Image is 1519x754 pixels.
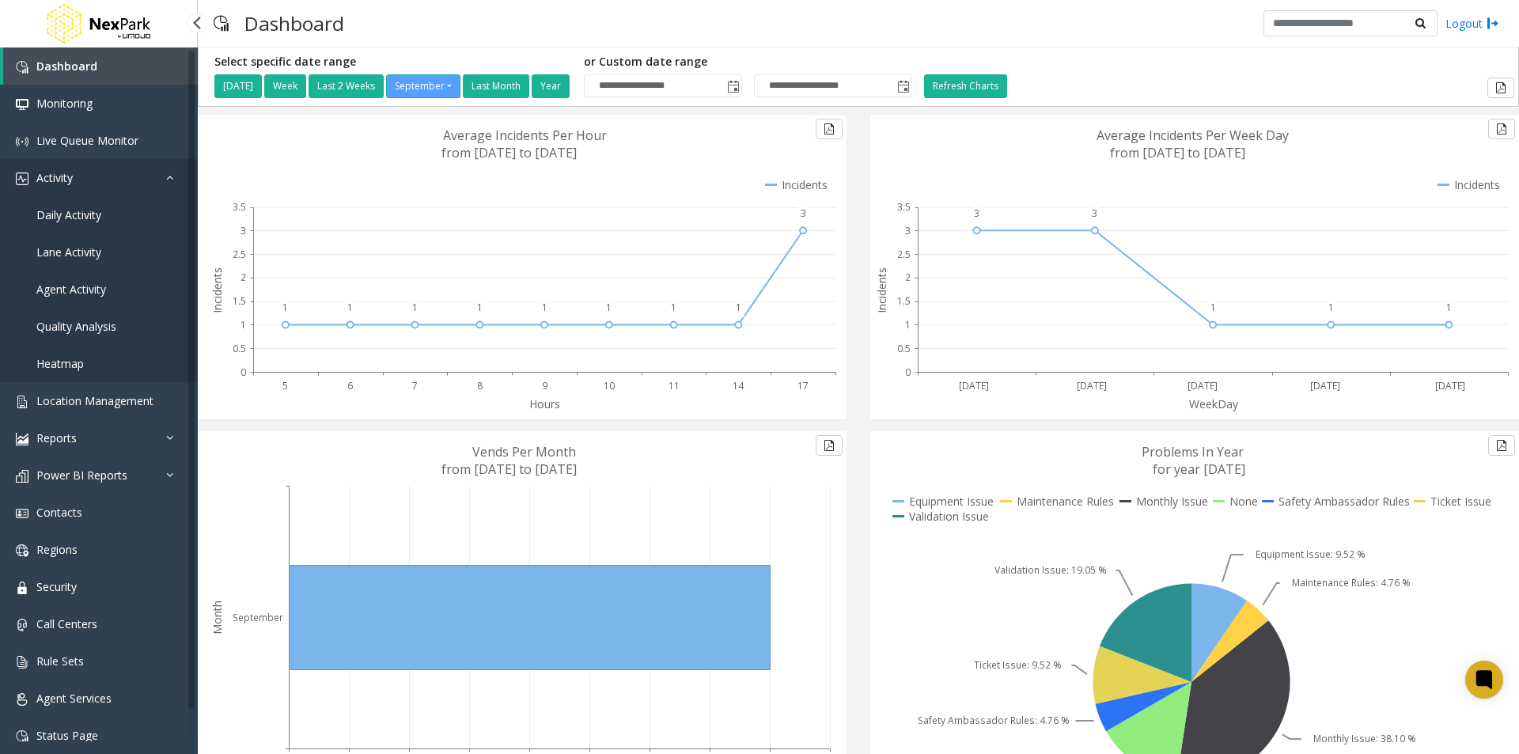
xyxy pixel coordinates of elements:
span: Heatmap [36,356,84,371]
text: [DATE] [1077,379,1107,392]
text: from [DATE] to [DATE] [441,460,577,478]
text: Average Incidents Per Hour [443,127,607,144]
button: Export to pdf [1488,119,1515,139]
text: from [DATE] to [DATE] [1110,144,1245,161]
text: 0.5 [897,342,911,355]
text: 3 [1092,206,1097,220]
button: Last 2 Weeks [309,74,384,98]
img: pageIcon [214,4,229,43]
text: [DATE] [959,379,989,392]
text: 1 [241,318,246,332]
img: 'icon' [16,135,28,148]
a: Logout [1445,15,1499,32]
span: Activity [36,170,73,185]
text: 5 [282,379,288,392]
h3: Dashboard [237,4,352,43]
span: Power BI Reports [36,468,127,483]
text: 11 [669,379,680,392]
text: Equipment Issue: 9.52 % [1256,548,1366,561]
img: 'icon' [16,98,28,111]
button: Year [532,74,570,98]
text: 1 [671,301,676,314]
text: 14 [733,379,744,392]
button: Last Month [463,74,529,98]
text: 0 [905,366,911,379]
text: 1 [905,318,911,332]
text: Safety Ambassador Rules: 4.76 % [918,714,1070,727]
text: 1 [542,301,547,314]
text: 3 [905,224,911,237]
button: Export to pdf [816,119,843,139]
span: Reports [36,430,77,445]
img: 'icon' [16,61,28,74]
text: [DATE] [1310,379,1340,392]
text: 1.5 [233,294,246,308]
span: Regions [36,542,78,557]
span: Call Centers [36,616,97,631]
button: Refresh Charts [924,74,1007,98]
img: logout [1487,15,1499,32]
span: Contacts [36,505,82,520]
text: 1 [606,301,612,314]
text: Incidents [874,267,889,313]
text: WeekDay [1189,396,1239,411]
text: [DATE] [1188,379,1218,392]
text: 1 [1328,301,1334,314]
text: Month [210,601,225,635]
span: Toggle popup [894,75,911,97]
span: Rule Sets [36,654,84,669]
text: 1 [1210,301,1216,314]
span: Location Management [36,393,153,408]
text: 2 [905,271,911,284]
text: 0.5 [233,342,246,355]
text: 1 [347,301,353,314]
span: Agent Services [36,691,112,706]
text: 3.5 [233,200,246,214]
text: 3.5 [897,200,911,214]
img: 'icon' [16,470,28,483]
text: Maintenance Rules: 4.76 % [1292,576,1411,589]
text: from [DATE] to [DATE] [441,144,577,161]
text: 17 [797,379,809,392]
text: 8 [477,379,483,392]
text: Incidents [210,267,225,313]
span: Security [36,579,77,594]
text: 1 [282,301,288,314]
span: Status Page [36,728,98,743]
text: 2.5 [233,248,246,261]
img: 'icon' [16,396,28,408]
button: Export to pdf [1488,435,1515,456]
img: 'icon' [16,656,28,669]
span: Toggle popup [724,75,741,97]
img: 'icon' [16,693,28,706]
text: 9 [542,379,547,392]
text: 0 [241,366,246,379]
text: 1.5 [897,294,911,308]
img: 'icon' [16,433,28,445]
text: 1 [736,301,741,314]
img: 'icon' [16,172,28,185]
img: 'icon' [16,619,28,631]
span: Live Queue Monitor [36,133,138,148]
button: Export to pdf [1487,78,1514,98]
text: Hours [529,396,560,411]
img: 'icon' [16,730,28,743]
span: Monitoring [36,96,93,111]
img: 'icon' [16,544,28,557]
span: Lane Activity [36,244,101,260]
text: 3 [801,206,806,220]
button: Export to pdf [816,435,843,456]
button: Week [264,74,306,98]
button: [DATE] [214,74,262,98]
text: Ticket Issue: 9.52 % [974,658,1062,672]
img: 'icon' [16,507,28,520]
text: 2.5 [897,248,911,261]
img: 'icon' [16,582,28,594]
text: for year [DATE] [1153,460,1245,478]
text: 7 [412,379,418,392]
text: 2 [241,271,246,284]
h5: or Custom date range [584,55,912,69]
button: September [386,74,460,98]
text: September [233,611,283,624]
text: 10 [604,379,615,392]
